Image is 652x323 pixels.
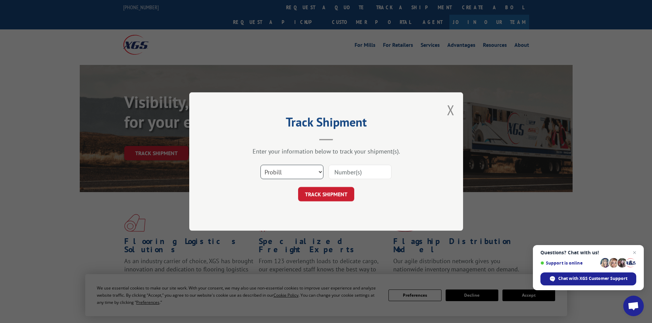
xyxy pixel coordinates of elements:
[298,187,354,201] button: TRACK SHIPMENT
[223,147,429,155] div: Enter your information below to track your shipment(s).
[558,275,627,282] span: Chat with XGS Customer Support
[540,250,636,255] span: Questions? Chat with us!
[447,101,455,119] button: Close modal
[223,117,429,130] h2: Track Shipment
[540,272,636,285] span: Chat with XGS Customer Support
[329,165,392,179] input: Number(s)
[540,260,598,266] span: Support is online
[623,296,644,316] a: Open chat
